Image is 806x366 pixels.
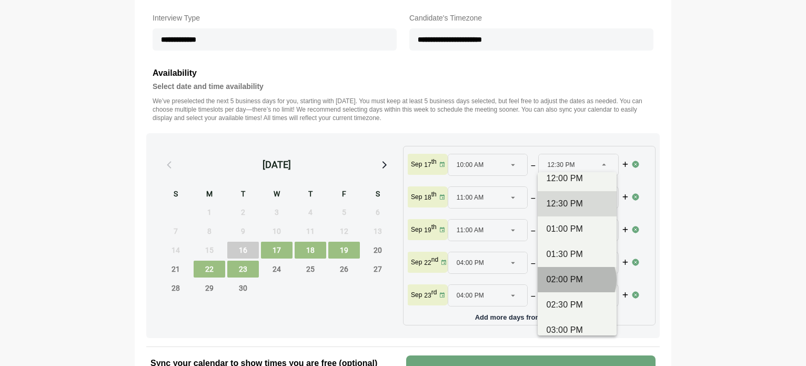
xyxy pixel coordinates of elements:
span: 04:00 PM [457,252,484,273]
span: 04:00 PM [457,285,484,306]
span: Monday, September 22, 2025 [194,261,225,278]
span: Wednesday, September 24, 2025 [261,261,293,278]
span: Wednesday, September 17, 2025 [261,242,293,259]
sup: th [431,223,437,231]
div: T [227,188,259,202]
span: 12:30 PM [547,154,575,175]
span: Tuesday, September 23, 2025 [227,261,259,278]
span: Thursday, September 18, 2025 [295,242,326,259]
p: Sep [411,160,422,169]
div: 02:30 PM [546,299,608,311]
h4: Select date and time availability [153,80,653,93]
strong: 19 [424,226,431,234]
span: Thursday, September 4, 2025 [295,204,326,221]
label: Candidate's Timezone [409,12,653,24]
div: S [160,188,192,202]
sup: rd [431,289,437,296]
span: Friday, September 12, 2025 [328,223,360,240]
div: 03:00 PM [546,324,608,337]
div: [DATE] [263,157,291,172]
strong: 22 [424,259,431,266]
span: Thursday, September 25, 2025 [295,261,326,278]
div: T [295,188,326,202]
span: Tuesday, September 9, 2025 [227,223,259,240]
span: Friday, September 19, 2025 [328,242,360,259]
h3: Availability [153,66,653,80]
span: Sunday, September 14, 2025 [160,242,192,259]
sup: th [431,191,437,198]
span: Tuesday, September 2, 2025 [227,204,259,221]
span: Saturday, September 13, 2025 [362,223,394,240]
span: Friday, September 26, 2025 [328,261,360,278]
span: Saturday, September 6, 2025 [362,204,394,221]
span: 11:00 AM [457,220,484,241]
strong: 17 [424,161,431,169]
label: Interview Type [153,12,397,24]
span: Wednesday, September 10, 2025 [261,223,293,240]
div: S [362,188,394,202]
sup: nd [431,256,438,263]
div: F [328,188,360,202]
span: Tuesday, September 16, 2025 [227,242,259,259]
span: Tuesday, September 30, 2025 [227,280,259,296]
div: 12:30 PM [546,197,608,210]
div: 02:00 PM [546,273,608,286]
p: Add more days from the calendar [408,310,651,321]
strong: 18 [424,194,431,201]
span: Wednesday, September 3, 2025 [261,204,293,221]
span: Monday, September 15, 2025 [194,242,225,259]
p: Sep [411,291,422,299]
span: 10:00 AM [457,154,484,175]
p: Sep [411,225,422,234]
p: Sep [411,193,422,201]
span: Monday, September 8, 2025 [194,223,225,240]
span: Sunday, September 21, 2025 [160,261,192,278]
div: 01:30 PM [546,248,608,261]
sup: th [431,158,437,165]
div: M [194,188,225,202]
div: 01:00 PM [546,223,608,235]
span: Sunday, September 7, 2025 [160,223,192,240]
span: Saturday, September 27, 2025 [362,261,394,278]
span: Monday, September 29, 2025 [194,280,225,296]
span: Monday, September 1, 2025 [194,204,225,221]
span: Thursday, September 11, 2025 [295,223,326,240]
span: Saturday, September 20, 2025 [362,242,394,259]
span: 11:00 AM [457,187,484,208]
span: Sunday, September 28, 2025 [160,280,192,296]
p: We’ve preselected the next 5 business days for you, starting with [DATE]. You must keep at least ... [153,97,653,122]
span: Friday, September 5, 2025 [328,204,360,221]
strong: 23 [424,292,431,299]
div: 12:00 PM [546,172,608,185]
div: W [261,188,293,202]
p: Sep [411,258,422,266]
